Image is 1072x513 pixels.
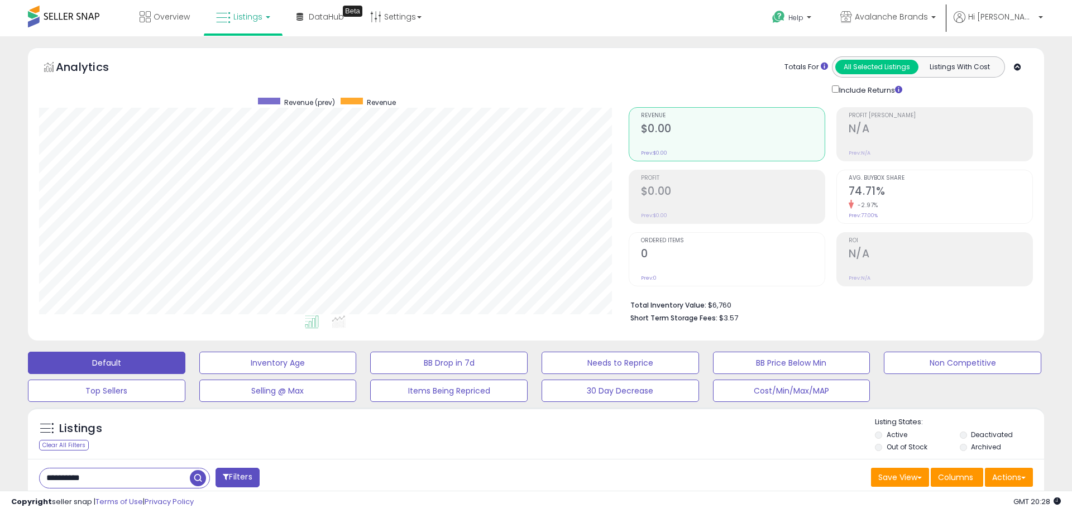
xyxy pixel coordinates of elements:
[309,11,344,22] span: DataHub
[887,430,907,439] label: Active
[968,11,1035,22] span: Hi [PERSON_NAME]
[641,175,825,181] span: Profit
[367,98,396,107] span: Revenue
[542,380,699,402] button: 30 Day Decrease
[630,298,1025,311] li: $6,760
[971,442,1001,452] label: Archived
[875,417,1044,428] p: Listing States:
[59,421,102,437] h5: Listings
[641,212,667,219] small: Prev: $0.00
[985,468,1033,487] button: Actions
[11,496,52,507] strong: Copyright
[887,442,927,452] label: Out of Stock
[370,352,528,374] button: BB Drop in 7d
[713,352,870,374] button: BB Price Below Min
[630,313,717,323] b: Short Term Storage Fees:
[641,238,825,244] span: Ordered Items
[772,10,786,24] i: Get Help
[854,201,878,209] small: -2.97%
[855,11,928,22] span: Avalanche Brands
[28,380,185,402] button: Top Sellers
[95,496,143,507] a: Terms of Use
[154,11,190,22] span: Overview
[849,150,870,156] small: Prev: N/A
[641,247,825,262] h2: 0
[788,13,803,22] span: Help
[641,150,667,156] small: Prev: $0.00
[216,468,259,487] button: Filters
[918,60,1001,74] button: Listings With Cost
[971,430,1013,439] label: Deactivated
[719,313,738,323] span: $3.57
[641,113,825,119] span: Revenue
[641,185,825,200] h2: $0.00
[1013,496,1061,507] span: 2025-09-9 20:28 GMT
[39,440,89,450] div: Clear All Filters
[849,175,1032,181] span: Avg. Buybox Share
[199,352,357,374] button: Inventory Age
[871,468,929,487] button: Save View
[233,11,262,22] span: Listings
[343,6,362,17] div: Tooltip anchor
[370,380,528,402] button: Items Being Repriced
[849,122,1032,137] h2: N/A
[931,468,983,487] button: Columns
[784,62,828,73] div: Totals For
[884,352,1041,374] button: Non Competitive
[849,275,870,281] small: Prev: N/A
[849,247,1032,262] h2: N/A
[849,113,1032,119] span: Profit [PERSON_NAME]
[199,380,357,402] button: Selling @ Max
[145,496,194,507] a: Privacy Policy
[938,472,973,483] span: Columns
[713,380,870,402] button: Cost/Min/Max/MAP
[835,60,918,74] button: All Selected Listings
[849,212,878,219] small: Prev: 77.00%
[542,352,699,374] button: Needs to Reprice
[641,122,825,137] h2: $0.00
[56,59,131,78] h5: Analytics
[763,2,822,36] a: Help
[11,497,194,507] div: seller snap | |
[954,11,1043,36] a: Hi [PERSON_NAME]
[284,98,335,107] span: Revenue (prev)
[849,185,1032,200] h2: 74.71%
[641,275,657,281] small: Prev: 0
[824,83,916,96] div: Include Returns
[28,352,185,374] button: Default
[630,300,706,310] b: Total Inventory Value:
[849,238,1032,244] span: ROI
